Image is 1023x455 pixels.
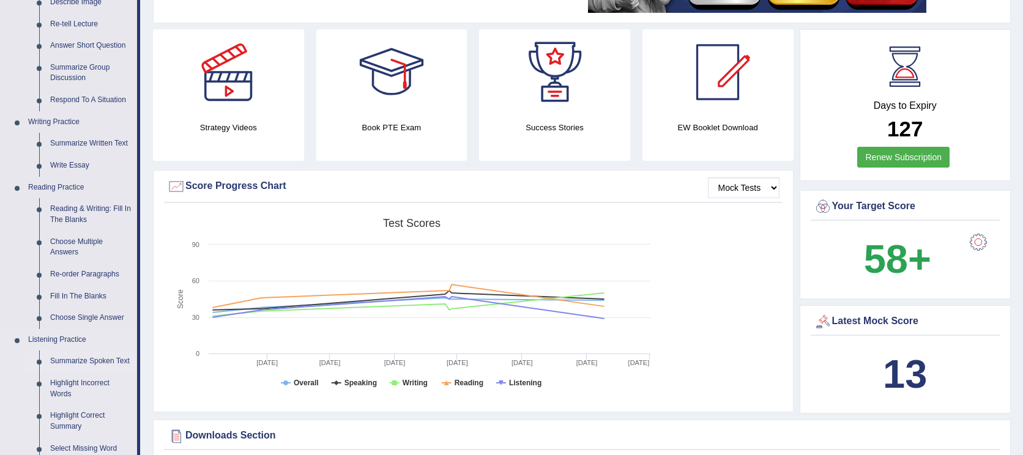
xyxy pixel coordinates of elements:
[479,121,630,134] h4: Success Stories
[45,155,137,177] a: Write Essay
[814,313,997,331] div: Latest Mock Score
[256,359,278,366] tspan: [DATE]
[45,307,137,329] a: Choose Single Answer
[887,117,923,141] b: 127
[45,198,137,231] a: Reading & Writing: Fill In The Blanks
[23,111,137,133] a: Writing Practice
[192,277,199,284] text: 60
[628,359,650,366] tspan: [DATE]
[447,359,468,366] tspan: [DATE]
[196,350,199,357] text: 0
[45,286,137,308] a: Fill In The Blanks
[45,231,137,264] a: Choose Multiple Answers
[45,35,137,57] a: Answer Short Question
[319,359,341,366] tspan: [DATE]
[45,350,137,372] a: Summarize Spoken Text
[384,359,406,366] tspan: [DATE]
[23,177,137,199] a: Reading Practice
[883,352,927,396] b: 13
[344,379,377,387] tspan: Speaking
[642,121,794,134] h4: EW Booklet Download
[45,89,137,111] a: Respond To A Situation
[857,147,950,168] a: Renew Subscription
[814,198,997,216] div: Your Target Score
[23,329,137,351] a: Listening Practice
[192,314,199,321] text: 30
[45,13,137,35] a: Re-tell Lecture
[192,241,199,248] text: 90
[45,264,137,286] a: Re-order Paragraphs
[45,57,137,89] a: Summarize Group Discussion
[45,405,137,437] a: Highlight Correct Summary
[814,100,997,111] h4: Days to Expiry
[316,121,467,134] h4: Book PTE Exam
[511,359,533,366] tspan: [DATE]
[455,379,483,387] tspan: Reading
[176,289,185,309] tspan: Score
[167,427,997,445] div: Downloads Section
[167,177,779,196] div: Score Progress Chart
[45,133,137,155] a: Summarize Written Text
[576,359,598,366] tspan: [DATE]
[403,379,428,387] tspan: Writing
[509,379,541,387] tspan: Listening
[294,379,319,387] tspan: Overall
[864,237,931,281] b: 58+
[45,372,137,405] a: Highlight Incorrect Words
[383,217,441,229] tspan: Test scores
[153,121,304,134] h4: Strategy Videos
